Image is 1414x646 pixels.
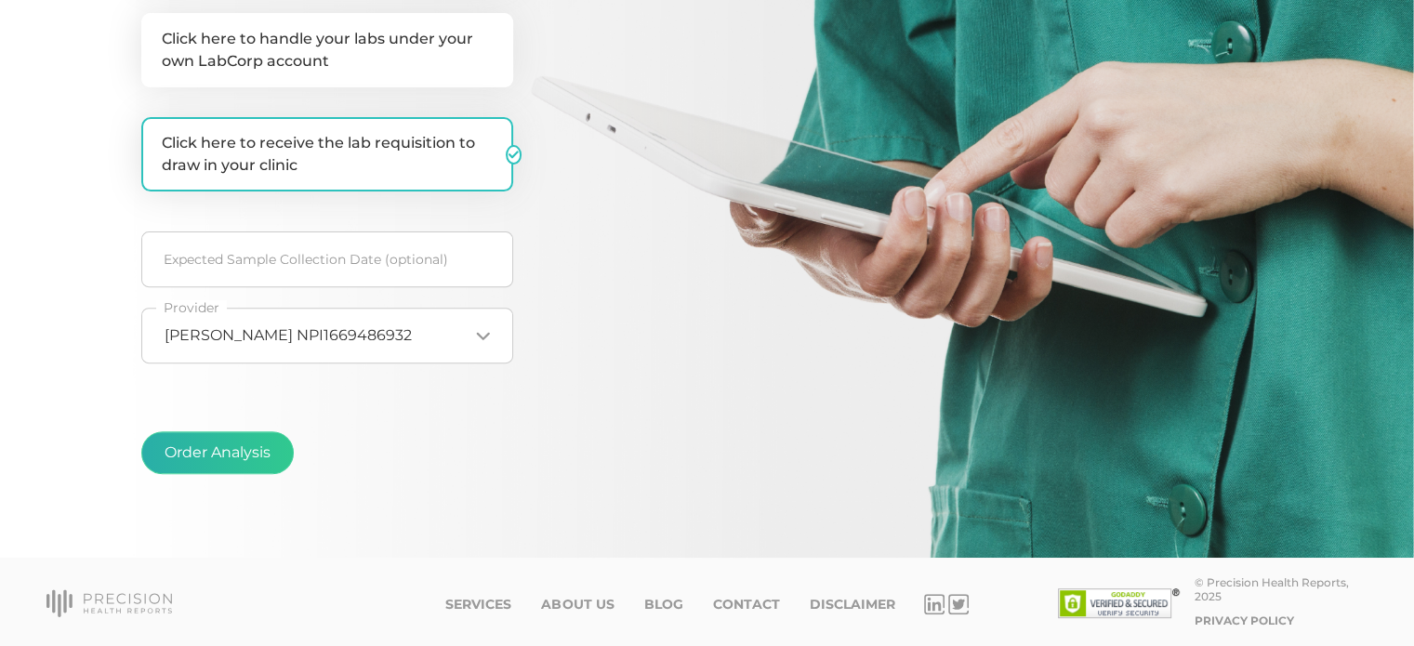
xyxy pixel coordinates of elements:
a: Contact [712,597,779,613]
label: Click here to handle your labs under your own LabCorp account [141,13,513,87]
div: Search for option [141,308,513,363]
div: © Precision Health Reports, 2025 [1195,575,1368,603]
img: SSL site seal - click to verify [1058,588,1180,618]
a: Privacy Policy [1195,613,1294,627]
a: Blog [643,597,682,613]
a: Disclaimer [809,597,894,613]
button: Order Analysis [141,431,294,474]
input: Search for option [412,326,469,345]
label: Click here to receive the lab requisition to draw in your clinic [141,117,513,191]
a: About Us [541,597,614,613]
span: [PERSON_NAME] NPI1669486932 [165,326,412,345]
input: Select date [141,231,513,287]
a: Services [445,597,511,613]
